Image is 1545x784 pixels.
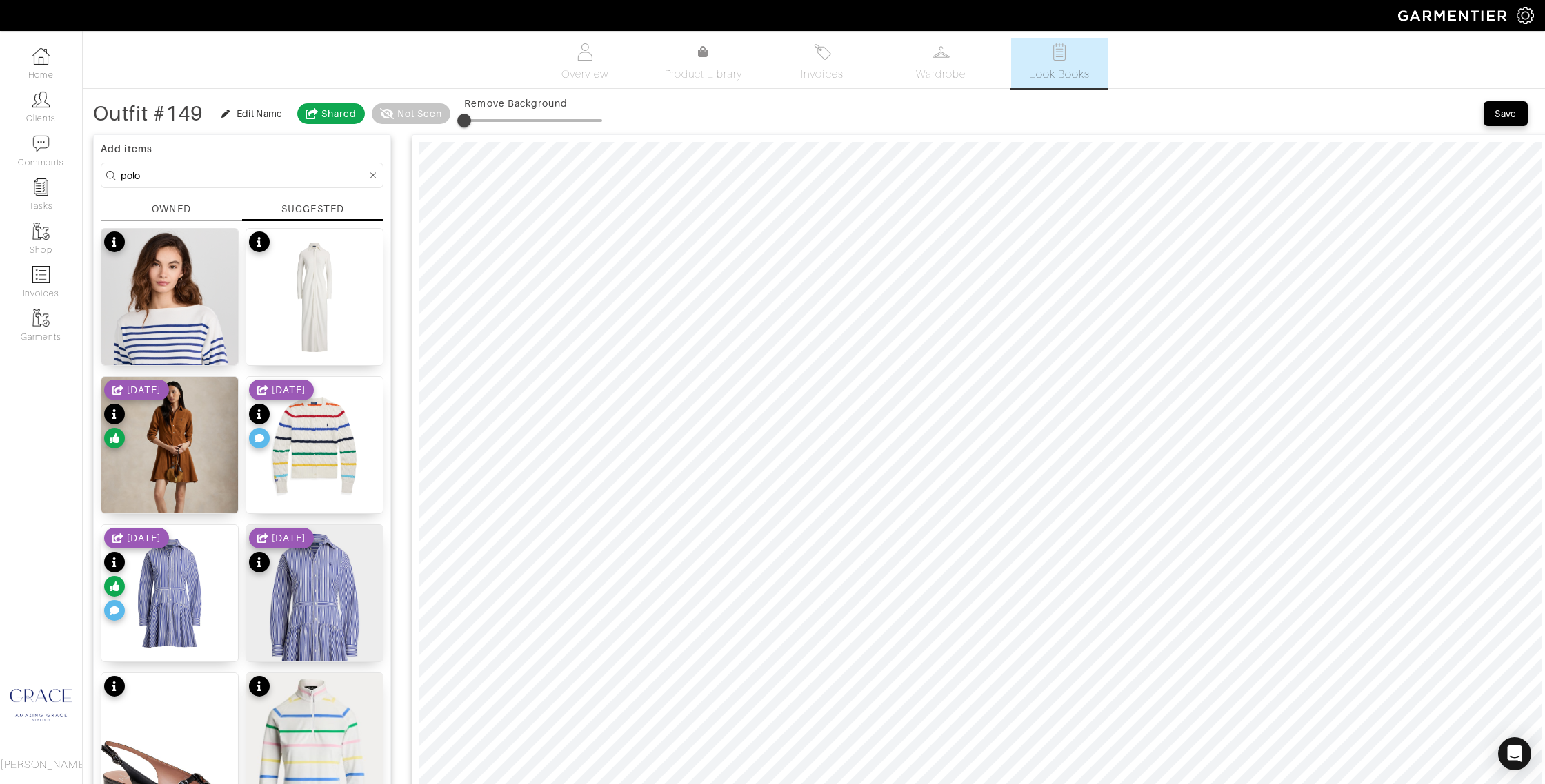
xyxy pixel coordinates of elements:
img: reminder-icon-8004d30b9f0a5d33ae49ab947aed9ed385cf756f9e5892f1edd6e32f2345188e.png [32,178,50,196]
img: details [101,229,238,471]
div: Shared date [104,528,169,548]
div: Edit Name [237,107,283,121]
span: Product Library [665,66,743,83]
input: Search... [121,167,367,184]
img: garments-icon-b7da505a4dc4fd61783c78ac3ca0ef83fa9d6f193b1c9dc38574b1d14d53ca28.png [32,309,50,327]
img: details [246,525,383,696]
div: Shared date [249,380,314,400]
span: Look Books [1029,66,1090,83]
div: See product info [249,380,314,452]
img: details [101,377,238,548]
div: See product info [104,676,125,700]
div: Outfit #149 [93,107,203,121]
div: Add items [101,142,383,156]
div: See product info [249,528,314,576]
div: See product info [104,380,169,452]
img: gear-icon-white-bd11855cb880d31180b6d7d6211b90ccbf57a29d726f0c71d8c61bd08dd39cc2.png [1517,7,1534,24]
div: Save [1495,107,1517,121]
div: SUGGESTED [281,202,343,216]
div: See product info [249,676,270,700]
img: details [246,229,383,365]
div: Open Intercom Messenger [1498,737,1531,770]
img: garmentier-logo-header-white-b43fb05a5012e4ada735d5af1a66efaba907eab6374d6393d1fbf88cb4ef424d.png [1391,3,1517,28]
span: Wardrobe [916,66,966,83]
div: [DATE] [127,383,161,397]
img: orders-27d20c2124de7fd6de4e0e44c1d41de31381a507db9b33961299e4e07d508b8c.svg [814,43,831,61]
button: Save [1484,101,1528,126]
div: Not Seen [397,107,442,121]
img: clients-icon-6bae9207a08558b7cb47a8932f037763ab4055f8c8b6bfacd5dc20c3e0201464.png [32,91,50,108]
img: wardrobe-487a4870c1b7c33e795ec22d11cfc2ed9d08956e64fb3008fe2437562e282088.svg [933,43,950,61]
img: details [246,377,383,513]
div: Shared date [249,528,314,548]
div: [DATE] [127,531,161,545]
span: Overview [561,66,608,83]
div: See product info [249,231,270,256]
span: Invoices [801,66,843,83]
img: orders-icon-0abe47150d42831381b5fb84f609e132dff9fe21cb692f30cb5eec754e2cba89.png [32,266,50,283]
img: details [101,525,238,661]
a: Look Books [1011,38,1108,88]
img: dashboard-icon-dbcd8f5a0b271acd01030246c82b418ddd0df26cd7fceb0bd07c9910d44c42f6.png [32,48,50,65]
a: Invoices [774,38,870,88]
div: [DATE] [272,383,306,397]
div: Remove Background [464,96,602,110]
a: Product Library [655,44,752,83]
a: Wardrobe [893,38,989,88]
div: OWNED [152,202,190,216]
div: See product info [104,231,125,256]
img: garments-icon-b7da505a4dc4fd61783c78ac3ca0ef83fa9d6f193b1c9dc38574b1d14d53ca28.png [32,223,50,240]
img: basicinfo-40fd8af6dae0f16599ec9e87c0ef1c0a1fdea2edbe929e3d69a839185d80c458.svg [577,43,594,61]
div: [DATE] [272,531,306,545]
a: Overview [537,38,633,88]
div: Shared [321,107,357,121]
div: Shared date [104,380,169,400]
div: See product info [104,528,169,624]
img: todo-9ac3debb85659649dc8f770b8b6100bb5dab4b48dedcbae339e5042a72dfd3cc.svg [1051,43,1068,61]
img: comment-icon-a0a6a9ef722e966f86d9cbdc48e553b5cf19dbc54f86b18d962a5391bc8f6eb6.png [32,135,50,152]
button: Edit Name [214,105,290,122]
